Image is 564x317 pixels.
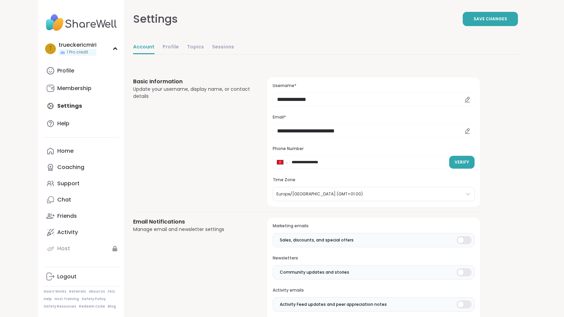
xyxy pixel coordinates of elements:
h3: Username* [273,83,474,89]
h3: Time Zone [273,177,474,183]
div: Chat [57,196,71,204]
a: FAQ [108,289,115,294]
div: Support [57,180,80,187]
button: Save Changes [463,12,518,26]
a: Blog [108,304,116,309]
a: How It Works [44,289,66,294]
a: Referrals [69,289,86,294]
a: Host [44,240,119,257]
a: Coaching [44,159,119,175]
div: Coaching [57,164,84,171]
div: Profile [57,67,74,75]
div: Host [57,245,70,252]
a: Sessions [212,41,234,54]
div: Update your username, display name, or contact details [133,86,251,100]
a: Chat [44,192,119,208]
a: Account [133,41,154,54]
span: Community updates and stories [280,269,349,275]
a: Topics [187,41,204,54]
span: Activity Feed updates and peer appreciation notes [280,301,387,308]
a: Help [44,115,119,132]
span: Verify [455,159,469,165]
a: Home [44,143,119,159]
a: Redeem Code [79,304,105,309]
div: Membership [57,85,91,92]
div: Help [57,120,69,127]
a: Safety Resources [44,304,76,309]
div: trueckericmiri [59,41,97,49]
h3: Basic Information [133,78,251,86]
a: Support [44,175,119,192]
a: About Us [89,289,105,294]
span: Save Changes [474,16,507,22]
span: t [49,44,52,53]
div: Settings [133,11,178,27]
a: Help [44,297,52,301]
h3: Phone Number [273,146,474,152]
span: 1 Pro credit [67,49,88,55]
a: Friends [44,208,119,224]
a: Membership [44,80,119,97]
h3: Email* [273,114,474,120]
div: Activity [57,229,78,236]
a: Profile [163,41,179,54]
div: Friends [57,212,77,220]
div: Logout [57,273,77,280]
span: Sales, discounts, and special offers [280,237,354,243]
img: ShareWell Nav Logo [44,11,119,35]
a: Safety Policy [82,297,106,301]
h3: Marketing emails [273,223,474,229]
button: Verify [449,156,475,169]
a: Activity [44,224,119,240]
div: Home [57,147,74,155]
a: Host Training [55,297,79,301]
div: Manage email and newsletter settings [133,226,251,233]
a: Profile [44,63,119,79]
h3: Newsletters [273,255,474,261]
a: Logout [44,269,119,285]
h3: Activity emails [273,288,474,293]
h3: Email Notifications [133,218,251,226]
